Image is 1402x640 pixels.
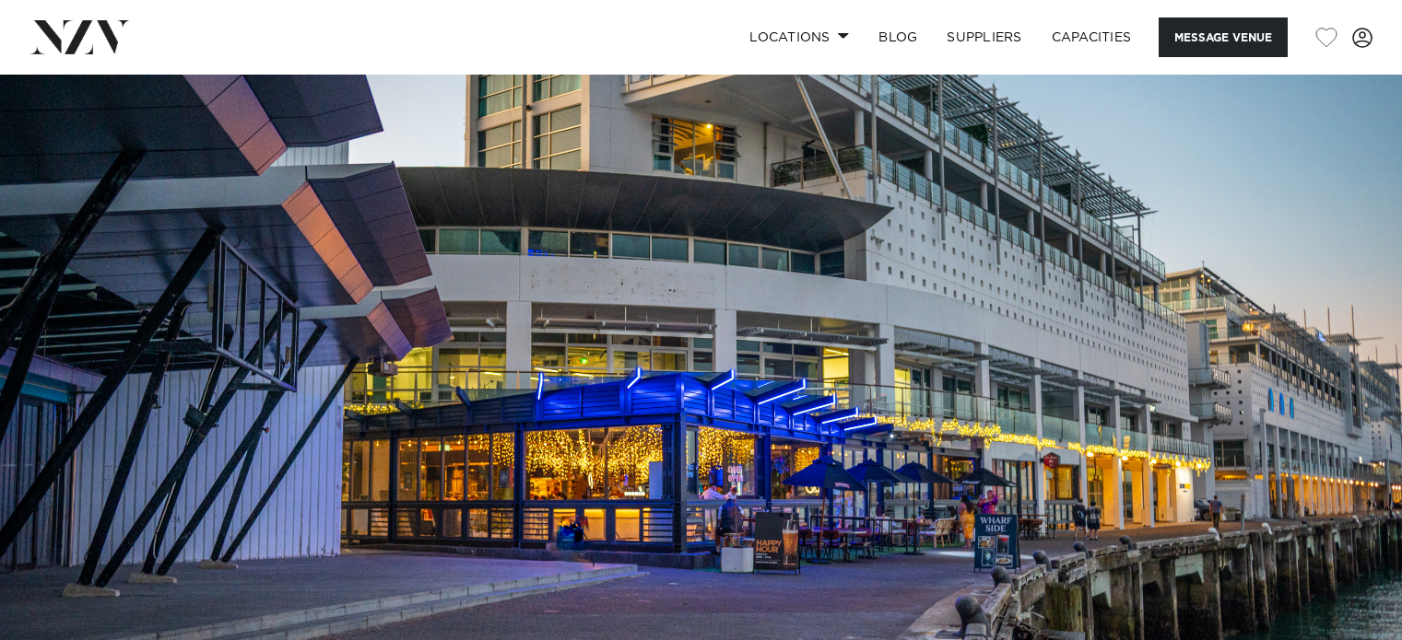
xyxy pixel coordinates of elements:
a: BLOG [864,17,932,57]
img: nzv-logo.png [29,20,130,53]
a: Locations [735,17,864,57]
button: Message Venue [1159,17,1288,57]
a: SUPPLIERS [932,17,1036,57]
a: Capacities [1037,17,1147,57]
